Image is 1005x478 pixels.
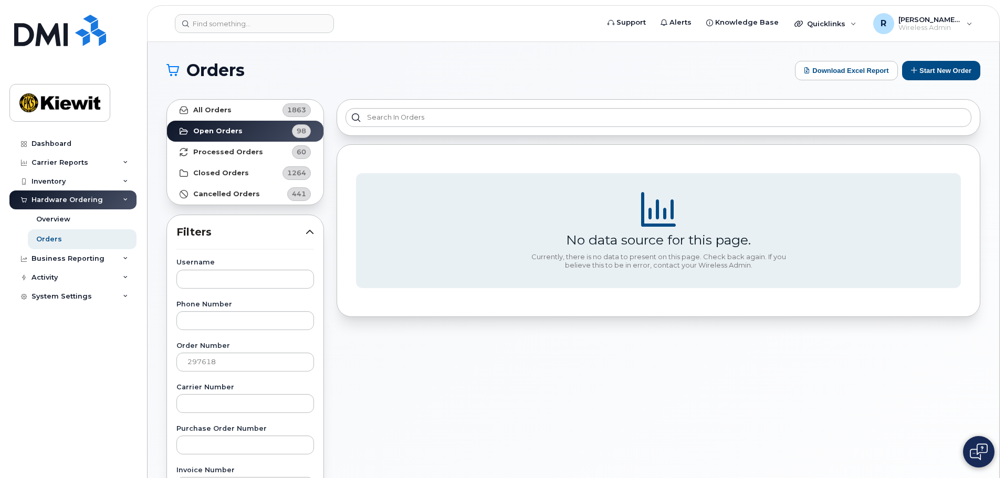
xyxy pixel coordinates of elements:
strong: Cancelled Orders [193,190,260,198]
a: All Orders1863 [167,100,323,121]
strong: Open Orders [193,127,243,135]
span: Filters [176,225,306,240]
strong: Closed Orders [193,169,249,177]
img: Open chat [970,443,988,460]
label: Purchase Order Number [176,426,314,432]
a: Closed Orders1264 [167,163,323,184]
span: 1863 [287,105,306,115]
a: Cancelled Orders441 [167,184,323,205]
strong: All Orders [193,106,232,114]
label: Order Number [176,343,314,349]
input: Search in orders [346,108,971,127]
span: 60 [297,147,306,157]
button: Start New Order [902,61,980,80]
label: Phone Number [176,301,314,308]
strong: Processed Orders [193,148,263,156]
span: Orders [186,62,245,78]
button: Download Excel Report [795,61,898,80]
div: No data source for this page. [566,232,751,248]
div: Currently, there is no data to present on this page. Check back again. If you believe this to be ... [527,253,790,269]
label: Invoice Number [176,467,314,474]
label: Carrier Number [176,384,314,391]
a: Processed Orders60 [167,142,323,163]
span: 98 [297,126,306,136]
a: Open Orders98 [167,121,323,142]
span: 1264 [287,168,306,178]
span: 441 [292,189,306,199]
label: Username [176,259,314,266]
